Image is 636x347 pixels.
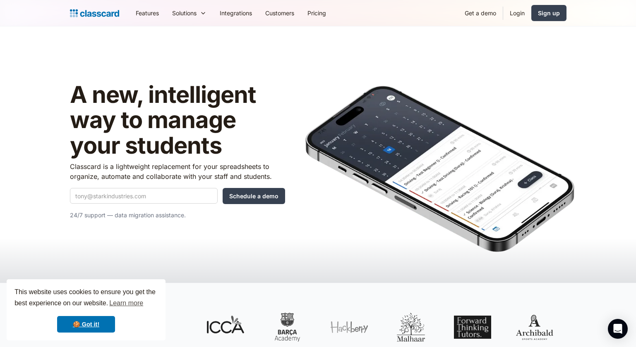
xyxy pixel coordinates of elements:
[129,4,166,22] a: Features
[301,4,333,22] a: Pricing
[70,188,218,204] input: tony@starkindustries.com
[70,188,285,204] form: Quick Demo Form
[172,9,197,17] div: Solutions
[14,287,158,309] span: This website uses cookies to ensure you get the best experience on our website.
[213,4,259,22] a: Integrations
[503,4,531,22] a: Login
[70,82,285,159] h1: A new, intelligent way to manage your students
[7,279,166,340] div: cookieconsent
[259,4,301,22] a: Customers
[57,316,115,333] a: dismiss cookie message
[166,4,213,22] div: Solutions
[70,162,285,181] p: Classcard is a lightweight replacement for your spreadsheets to organize, automate and collaborat...
[531,5,566,21] a: Sign up
[608,319,628,339] div: Open Intercom Messenger
[223,188,285,204] input: Schedule a demo
[458,4,503,22] a: Get a demo
[538,9,560,17] div: Sign up
[70,210,285,220] p: 24/7 support — data migration assistance.
[70,7,119,19] a: Logo
[108,297,144,309] a: learn more about cookies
